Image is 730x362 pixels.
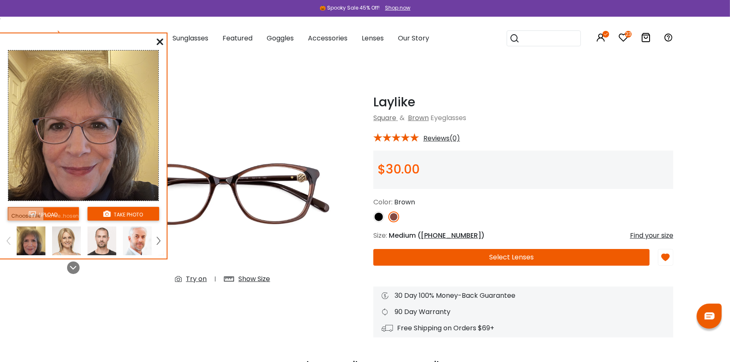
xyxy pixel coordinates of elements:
[373,113,396,123] a: Square
[267,33,294,43] span: Goggles
[373,95,673,110] h1: Laylike
[17,226,45,255] img: 301286.png
[123,226,152,255] img: tryonModel8.png
[186,274,207,284] div: Try on
[87,207,159,221] button: take photo
[57,31,106,46] img: abbeglasses.com
[238,274,270,284] div: Show Size
[423,135,460,142] span: Reviews(0)
[52,226,81,255] img: tryonModel7.png
[705,312,715,319] img: chat
[408,113,429,123] a: Brown
[362,33,384,43] span: Lenses
[7,237,10,244] img: left.png
[630,231,673,241] div: Find your size
[430,113,466,123] span: Eyeglasses
[172,33,208,43] span: Sunglasses
[618,34,628,44] a: 23
[373,249,650,266] button: Select Lenses
[625,31,632,38] i: 23
[382,291,665,301] div: 30 Day 100% Money-Back Guarantee
[157,237,160,244] img: right.png
[394,197,415,207] span: Brown
[87,226,116,255] img: tryonModel5.png
[8,50,158,201] img: 301286.png
[421,231,481,240] span: [PHONE_NUMBER]
[385,4,410,12] div: Shop now
[28,106,127,155] img: original.png
[320,4,380,12] div: 🎃 Spooky Sale 45% Off!
[373,197,392,207] span: Color:
[382,307,665,317] div: 90 Day Warranty
[382,323,665,333] div: Free Shipping on Orders $69+
[398,113,406,123] span: &
[222,33,252,43] span: Featured
[377,160,420,178] span: $30.00
[389,231,485,240] span: Medium ( )
[373,231,387,240] span: Size:
[308,33,347,43] span: Accessories
[381,4,410,11] a: Shop now
[398,33,429,43] span: Our Story
[7,207,79,221] button: upload
[105,95,340,290] img: Laylike Brown Acetate Eyeglasses , UniversalBridgeFit Frames from ABBE Glasses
